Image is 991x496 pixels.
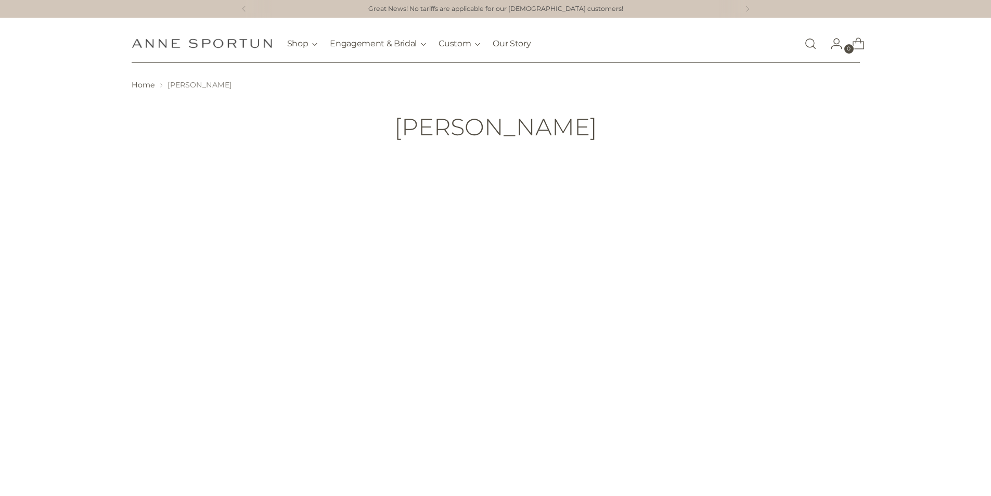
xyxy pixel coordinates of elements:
[822,33,843,54] a: Go to the account page
[368,4,623,14] a: Great News! No tariffs are applicable for our [DEMOGRAPHIC_DATA] customers!
[394,114,597,140] h1: [PERSON_NAME]
[439,32,480,55] button: Custom
[132,80,155,90] a: Home
[844,44,854,54] span: 0
[132,39,272,48] a: Anne Sportun Fine Jewellery
[287,32,318,55] button: Shop
[493,32,531,55] a: Our Story
[132,80,860,91] nav: breadcrumbs
[330,32,426,55] button: Engagement & Bridal
[800,33,821,54] a: Open search modal
[844,33,865,54] a: Open cart modal
[168,80,232,90] span: [PERSON_NAME]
